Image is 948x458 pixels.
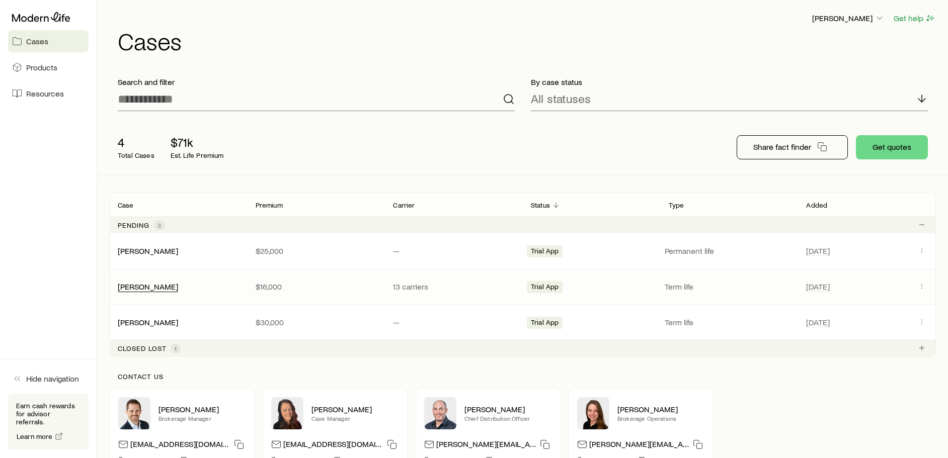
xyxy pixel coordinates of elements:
[26,374,79,384] span: Hide navigation
[118,77,515,87] p: Search and filter
[531,77,928,87] p: By case status
[311,404,399,414] p: [PERSON_NAME]
[464,404,552,414] p: [PERSON_NAME]
[812,13,885,25] button: [PERSON_NAME]
[283,439,383,452] p: [EMAIL_ADDRESS][DOMAIN_NAME]
[531,201,550,209] p: Status
[665,317,795,327] p: Term life
[669,201,684,209] p: Type
[393,282,515,292] p: 13 carriers
[8,368,89,390] button: Hide navigation
[118,282,178,292] div: [PERSON_NAME]
[118,397,150,429] img: Nick Weiler
[157,221,161,229] span: 3
[271,397,303,429] img: Abby McGuigan
[171,135,224,149] p: $71k
[118,135,154,149] p: 4
[118,282,178,291] a: [PERSON_NAME]
[175,344,177,352] span: 1
[464,414,552,422] p: Chief Distribution Officer
[737,135,848,159] button: Share fact finder
[806,317,830,327] span: [DATE]
[617,404,705,414] p: [PERSON_NAME]
[393,246,515,256] p: —
[531,283,559,293] span: Trial App
[753,142,811,152] p: Share fact finder
[531,91,591,106] p: All statuses
[118,317,178,327] a: [PERSON_NAME]
[806,246,830,256] span: [DATE]
[617,414,705,422] p: Brokerage Operations
[118,246,178,255] a: [PERSON_NAME]
[118,201,134,209] p: Case
[159,414,246,422] p: Brokerage Manager
[393,201,415,209] p: Carrier
[118,317,178,328] div: [PERSON_NAME]
[8,56,89,78] a: Products
[393,317,515,327] p: —
[8,394,89,450] div: Earn cash rewards for advisor referrals.Learn more
[856,135,928,159] button: Get quotes
[256,201,283,209] p: Premium
[256,317,377,327] p: $30,000
[26,36,48,46] span: Cases
[159,404,246,414] p: [PERSON_NAME]
[130,439,230,452] p: [EMAIL_ADDRESS][DOMAIN_NAME]
[26,62,57,72] span: Products
[118,221,149,229] p: Pending
[665,246,795,256] p: Permanent life
[118,246,178,256] div: [PERSON_NAME]
[311,414,399,422] p: Case Manager
[118,373,928,381] p: Contact us
[436,439,536,452] p: [PERSON_NAME][EMAIL_ADDRESS][DOMAIN_NAME]
[118,29,936,53] h1: Cases
[589,439,689,452] p: [PERSON_NAME][EMAIL_ADDRESS][DOMAIN_NAME]
[256,246,377,256] p: $25,000
[256,282,377,292] p: $16,000
[665,282,795,292] p: Term life
[806,201,827,209] p: Added
[16,402,81,426] p: Earn cash rewards for advisor referrals.
[26,88,64,99] span: Resources
[531,247,559,257] span: Trial App
[577,397,609,429] img: Ellen Wall
[531,318,559,329] span: Trial App
[893,13,936,24] button: Get help
[118,151,154,159] p: Total Cases
[118,344,167,352] p: Closed lost
[8,82,89,105] a: Resources
[806,282,830,292] span: [DATE]
[424,397,456,429] img: Dan Pierson
[110,192,936,356] div: Client cases
[171,151,224,159] p: Est. Life Premium
[8,30,89,52] a: Cases
[17,433,53,440] span: Learn more
[812,13,885,23] p: [PERSON_NAME]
